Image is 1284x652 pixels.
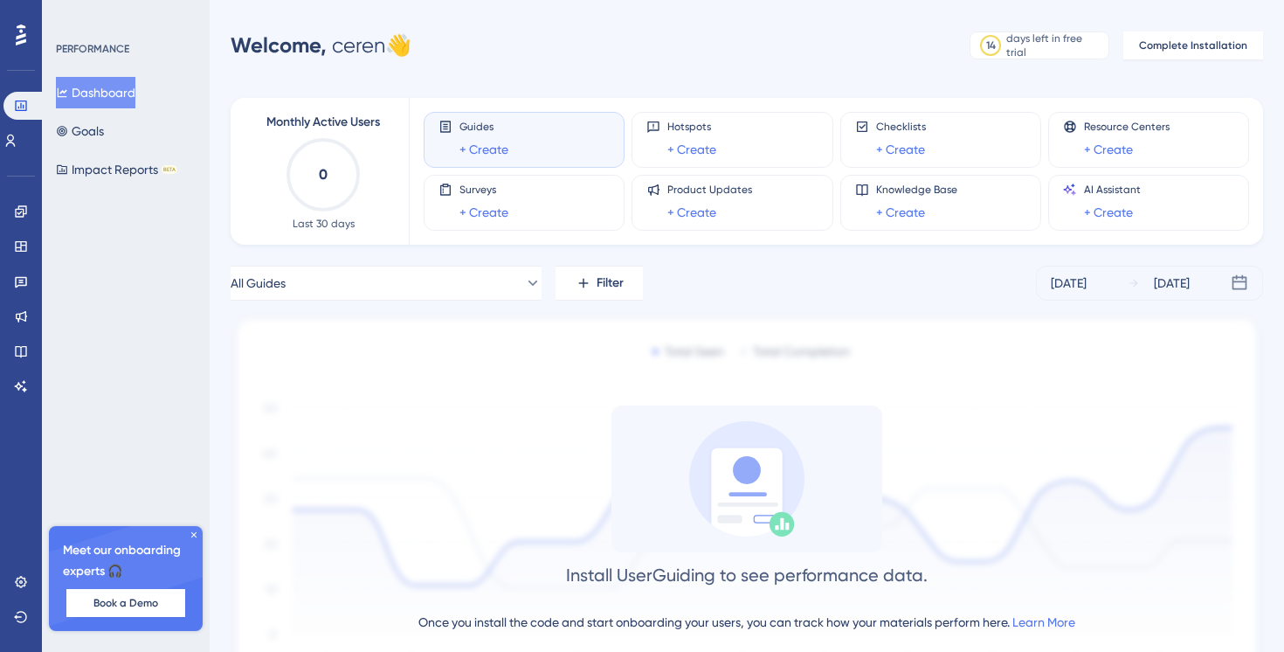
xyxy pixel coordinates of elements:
a: + Create [1084,139,1133,160]
span: Filter [597,273,624,294]
span: Hotspots [667,120,716,134]
button: Filter [556,266,643,301]
a: + Create [459,139,508,160]
div: Install UserGuiding to see performance data. [566,563,928,587]
button: Complete Installation [1123,31,1263,59]
span: Checklists [876,120,926,134]
a: + Create [876,202,925,223]
a: + Create [1084,202,1133,223]
div: 14 [986,38,996,52]
a: + Create [667,139,716,160]
a: + Create [667,202,716,223]
span: Complete Installation [1139,38,1247,52]
a: + Create [459,202,508,223]
div: Once you install the code and start onboarding your users, you can track how your materials perfo... [418,612,1075,633]
span: Surveys [459,183,508,197]
button: All Guides [231,266,542,301]
text: 0 [319,166,328,183]
span: Product Updates [667,183,752,197]
span: Last 30 days [293,217,355,231]
span: Knowledge Base [876,183,957,197]
a: + Create [876,139,925,160]
span: AI Assistant [1084,183,1141,197]
a: Learn More [1012,615,1075,629]
span: Monthly Active Users [266,112,380,133]
span: Resource Centers [1084,120,1170,134]
div: [DATE] [1051,273,1087,294]
div: [DATE] [1154,273,1190,294]
span: Guides [459,120,508,134]
div: days left in free trial [1006,31,1103,59]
